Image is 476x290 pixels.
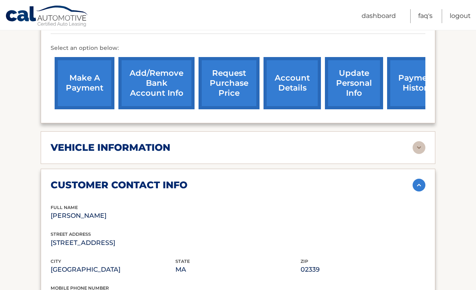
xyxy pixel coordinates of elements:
[362,9,396,23] a: Dashboard
[413,179,425,191] img: accordion-active.svg
[51,231,91,237] span: street address
[51,258,61,264] span: city
[175,258,190,264] span: state
[301,258,308,264] span: zip
[301,264,425,275] p: 02339
[325,57,383,109] a: update personal info
[51,264,175,275] p: [GEOGRAPHIC_DATA]
[450,9,471,23] a: Logout
[51,43,425,53] p: Select an option below:
[118,57,195,109] a: Add/Remove bank account info
[387,57,447,109] a: payment history
[413,141,425,154] img: accordion-rest.svg
[175,264,300,275] p: MA
[199,57,260,109] a: request purchase price
[264,57,321,109] a: account details
[51,179,187,191] h2: customer contact info
[418,9,433,23] a: FAQ's
[51,205,78,210] span: full name
[51,142,170,154] h2: vehicle information
[51,210,175,221] p: [PERSON_NAME]
[5,5,89,28] a: Cal Automotive
[55,57,114,109] a: make a payment
[51,237,175,249] p: [STREET_ADDRESS]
